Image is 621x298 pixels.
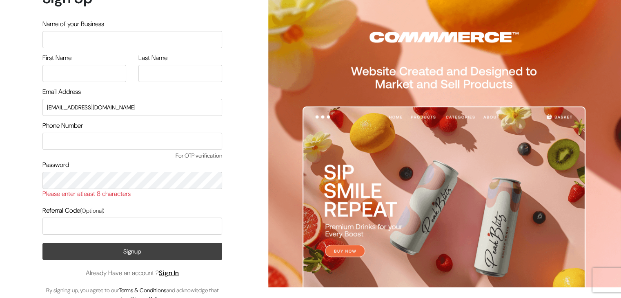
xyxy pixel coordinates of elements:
label: Phone Number [42,121,83,131]
label: First Name [42,53,71,63]
span: (Optional) [80,207,105,214]
label: Password [42,160,69,170]
label: Referral Code [42,206,105,216]
label: Please enter atleast 8 characters [42,189,131,199]
span: Already Have an account ? [86,268,179,278]
label: Email Address [42,87,81,97]
a: Sign In [159,269,179,277]
label: Name of your Business [42,19,104,29]
button: Signup [42,243,222,260]
a: Terms & Conditions [119,287,166,294]
label: Last Name [138,53,167,63]
span: For OTP verification [42,151,222,160]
